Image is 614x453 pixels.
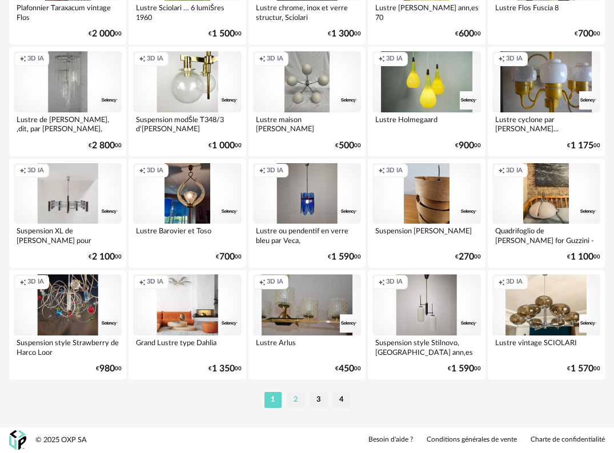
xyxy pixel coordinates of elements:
span: Creation icon [139,278,146,286]
span: Creation icon [378,55,385,63]
span: 900 [459,142,474,149]
span: Creation icon [139,55,146,63]
div: € 00 [567,365,600,373]
span: Creation icon [259,167,266,175]
div: © 2025 OXP SA [35,435,87,445]
a: Creation icon 3D IA Lustre Holmegaard €90000 [368,47,485,156]
a: Besoin d'aide ? [368,435,413,444]
a: Conditions générales de vente [427,435,517,444]
a: Creation icon 3D IA Lustre de [PERSON_NAME], ‚dit‚ par [PERSON_NAME], [PERSON_NAME],... €2 80000 [9,47,126,156]
div: € 00 [335,365,361,373]
span: 3D IA [27,167,44,175]
div: € 00 [455,30,481,38]
a: Creation icon 3D IA Lustre Barovier et Toso €70000 [129,159,246,268]
span: 3D IA [267,278,283,286]
div: € 00 [89,253,122,261]
span: 2 000 [92,30,115,38]
a: Creation icon 3D IA Suspension [PERSON_NAME] €27000 [368,159,485,268]
div: € 00 [216,253,242,261]
span: 270 [459,253,474,261]
div: Lustre Flos Fuscia 8 [492,1,600,23]
span: 3D IA [506,55,523,63]
a: Creation icon 3D IA Quadrifoglio de [PERSON_NAME] for Guzzini - Lampe vintage €1 10000 [488,159,605,268]
div: Suspension style Stilnovo, [GEOGRAPHIC_DATA] ann‚es 1960 [372,335,480,358]
div: Quadrifoglio de [PERSON_NAME] for Guzzini - Lampe vintage [492,224,600,246]
span: 3D IA [506,167,523,175]
span: 1 500 [212,30,235,38]
span: Creation icon [378,167,385,175]
div: Suspension modŠle T348/3 d'[PERSON_NAME] [133,112,241,135]
div: Lustre chrome, inox et verre structur‚ Sciolari [253,1,361,23]
span: 3D IA [27,278,44,286]
div: € 00 [335,142,361,149]
div: Lustre maison [PERSON_NAME] [253,112,361,135]
span: 3D IA [147,55,163,63]
a: Creation icon 3D IA Lustre Arlus €45000 [248,270,366,379]
a: Creation icon 3D IA Grand Lustre type Dahlia €1 35000 [129,270,246,379]
div: Suspension [PERSON_NAME] [372,224,480,246]
span: Creation icon [498,55,505,63]
div: Lustre Sciolari … 6 lumiŠres 1960 [133,1,241,23]
span: 3D IA [267,55,283,63]
span: Creation icon [19,55,26,63]
span: 3D IA [267,167,283,175]
a: Creation icon 3D IA Lustre maison [PERSON_NAME] €50000 [248,47,366,156]
span: 1 000 [212,142,235,149]
span: 3D IA [386,278,403,286]
span: 450 [339,365,354,373]
span: 2 800 [92,142,115,149]
span: Creation icon [19,167,26,175]
div: Lustre Arlus [253,335,361,358]
a: Creation icon 3D IA Lustre cyclone par [PERSON_NAME]... €1 17500 [488,47,605,156]
span: 980 [99,365,115,373]
div: Lustre ou pendentif en verre bleu par Veca, [GEOGRAPHIC_DATA]... [253,224,361,246]
li: 4 [333,392,350,408]
span: Creation icon [259,55,266,63]
span: 1 175 [571,142,593,149]
span: 3D IA [147,278,163,286]
div: Lustre cyclone par [PERSON_NAME]... [492,112,600,135]
div: € 00 [208,142,242,149]
img: OXP [9,430,26,450]
div: Suspension XL de [PERSON_NAME] pour Boulanger,... [14,224,122,246]
span: 3D IA [386,55,403,63]
span: 600 [459,30,474,38]
div: Plafonnier Taraxacum vintage Flos [14,1,122,23]
a: Creation icon 3D IA Suspension style Strawberry de Harco Loor €98000 [9,270,126,379]
span: 1 590 [331,253,354,261]
span: 1 590 [451,365,474,373]
span: Creation icon [19,278,26,286]
span: Creation icon [378,278,385,286]
div: € 00 [575,30,600,38]
div: € 00 [208,365,242,373]
span: 1 100 [571,253,593,261]
a: Creation icon 3D IA Suspension style Stilnovo, [GEOGRAPHIC_DATA] ann‚es 1960 €1 59000 [368,270,485,379]
span: 3D IA [386,167,403,175]
div: € 00 [96,365,122,373]
div: € 00 [328,253,361,261]
span: 2 100 [92,253,115,261]
span: Creation icon [139,167,146,175]
span: 700 [578,30,593,38]
span: 3D IA [147,167,163,175]
span: 700 [219,253,235,261]
div: € 00 [448,365,481,373]
div: Lustre Barovier et Toso [133,224,241,246]
div: € 00 [89,142,122,149]
li: 1 [264,392,282,408]
span: 1 570 [571,365,593,373]
li: 2 [287,392,304,408]
span: 1 300 [331,30,354,38]
div: Grand Lustre type Dahlia [133,335,241,358]
a: Creation icon 3D IA Suspension modŠle T348/3 d'[PERSON_NAME] €1 00000 [129,47,246,156]
div: Suspension style Strawberry de Harco Loor [14,335,122,358]
span: Creation icon [498,167,505,175]
span: Creation icon [498,278,505,286]
div: € 00 [567,253,600,261]
div: Lustre de [PERSON_NAME], ‚dit‚ par [PERSON_NAME], [PERSON_NAME],... [14,112,122,135]
div: € 00 [455,253,481,261]
div: € 00 [567,142,600,149]
span: 3D IA [506,278,523,286]
a: Creation icon 3D IA Lustre ou pendentif en verre bleu par Veca, [GEOGRAPHIC_DATA]... €1 59000 [248,159,366,268]
span: 1 350 [212,365,235,373]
